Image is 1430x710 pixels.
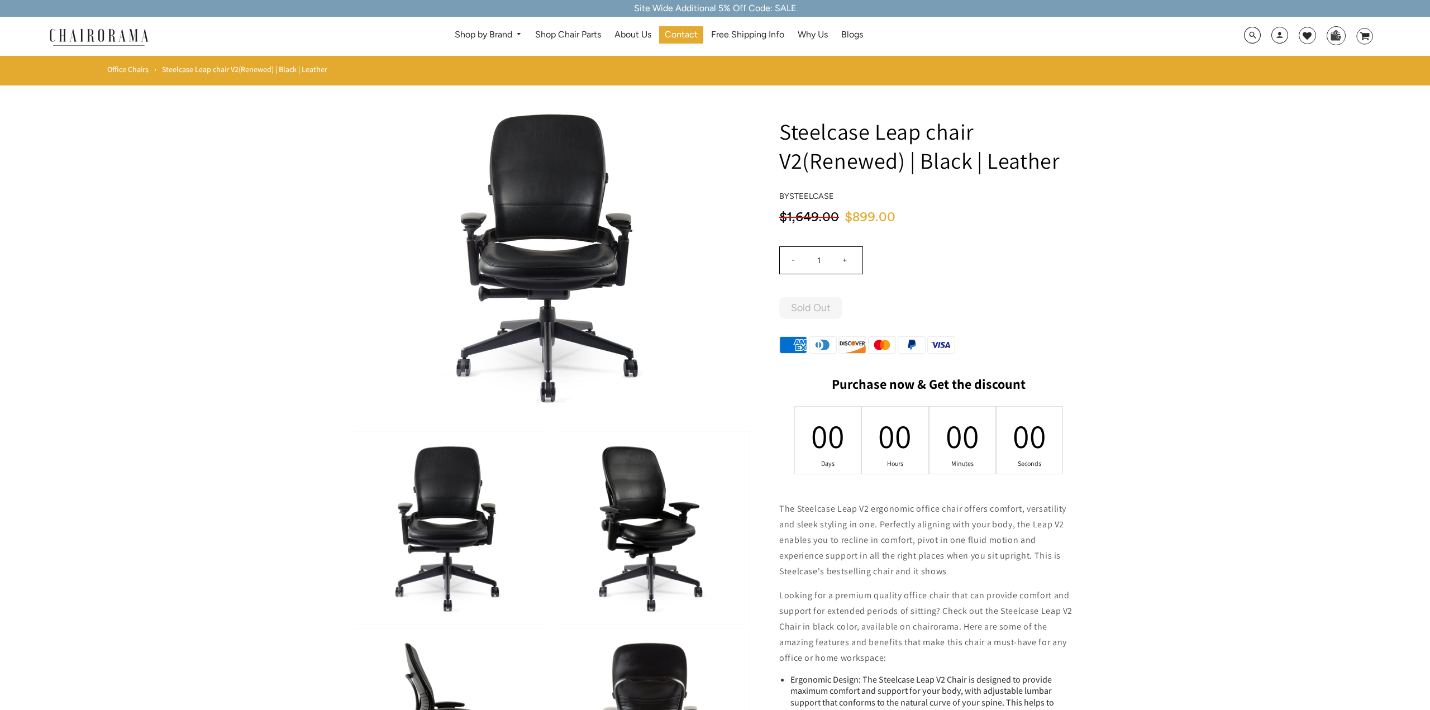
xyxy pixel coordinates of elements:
[888,414,903,458] div: 00
[841,29,863,41] span: Blogs
[779,588,1078,666] p: Looking for a premium quality office chair that can provide comfort and support for extended peri...
[609,26,657,44] a: About Us
[779,503,1066,577] span: The Steelcase Leap V2 ergonomic office chair offers comfort, versatility and sleek styling in one...
[779,211,839,224] span: $1,649.00
[1022,414,1037,458] div: 00
[798,29,828,41] span: Why Us
[384,89,719,424] img: Steelcase Leap chair V2(Renewed) | Black | Leather - chairorama
[711,29,784,41] span: Free Shipping Info
[706,26,790,44] a: Free Shipping Info
[836,26,869,44] a: Blogs
[780,247,807,274] input: -
[107,64,331,80] nav: breadcrumbs
[779,376,1078,398] h2: Purchase now & Get the discount
[202,26,1116,47] nav: DesktopNavigation
[831,247,858,274] input: +
[955,459,970,468] div: Minutes
[659,26,703,44] a: Contact
[1022,459,1037,468] div: Seconds
[535,29,601,41] span: Shop Chair Parts
[1327,27,1345,44] img: WhatsApp_Image_2024-07-12_at_16.23.01.webp
[557,432,749,624] img: Steelcase Leap chair V2(Renewed) | Black | Leather - chairorama
[614,29,651,41] span: About Us
[665,29,698,41] span: Contact
[154,64,156,74] span: ›
[791,302,831,314] span: Sold Out
[43,27,155,46] img: chairorama
[449,26,528,44] a: Shop by Brand
[354,432,546,624] img: Steelcase Leap chair V2(Renewed) | Black | Leather - chairorama
[779,192,1078,201] h4: by
[530,26,607,44] a: Shop Chair Parts
[789,191,834,201] a: Steelcase
[821,414,835,458] div: 00
[384,250,719,261] a: Steelcase Leap chair V2(Renewed) | Black | Leather - chairorama
[779,117,1078,175] h1: Steelcase Leap chair V2(Renewed) | Black | Leather
[107,64,149,74] a: Office Chairs
[779,297,842,319] button: Sold Out
[821,459,835,468] div: Days
[162,64,327,74] span: Steelcase Leap chair V2(Renewed) | Black | Leather
[845,211,895,224] span: $899.00
[792,26,833,44] a: Why Us
[955,414,970,458] div: 00
[888,459,903,468] div: Hours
